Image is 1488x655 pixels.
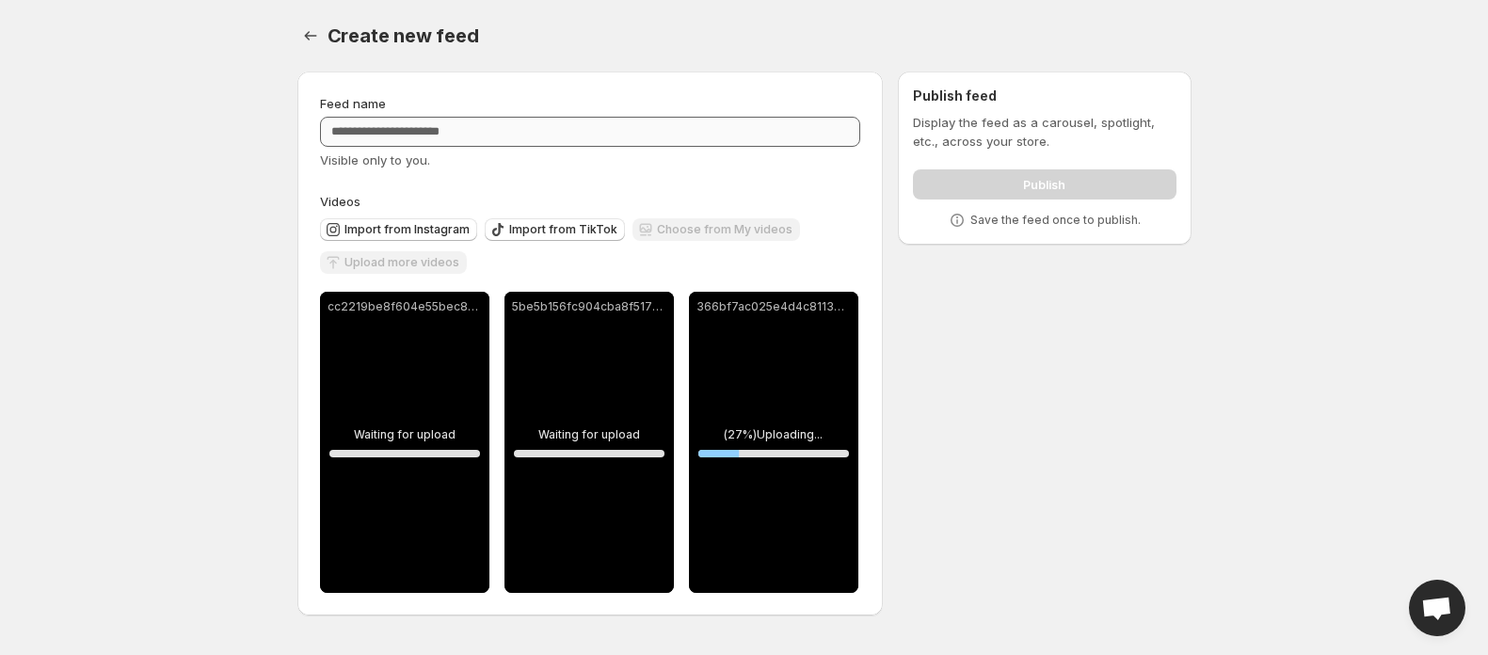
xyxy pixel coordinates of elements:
span: Create new feed [328,24,479,47]
button: Settings [297,23,324,49]
button: Import from TikTok [485,218,625,241]
p: Save the feed once to publish. [970,213,1141,228]
p: 366bf7ac025e4d4c81130105fcc88934.mp4 [696,299,851,314]
p: Display the feed as a carousel, spotlight, etc., across your store. [913,113,1176,151]
button: Import from Instagram [320,218,477,241]
p: cc2219be8f604e55bec8a1b9a69d0b5a.mp4 [328,299,482,314]
p: 5be5b156fc904cba8f517070f581d9e8.mp4 [512,299,666,314]
span: Import from Instagram [344,222,470,237]
span: Videos [320,194,360,209]
h2: Publish feed [913,87,1176,105]
a: Open chat [1409,580,1465,636]
span: Visible only to you. [320,152,430,168]
span: Feed name [320,96,386,111]
span: Import from TikTok [509,222,617,237]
